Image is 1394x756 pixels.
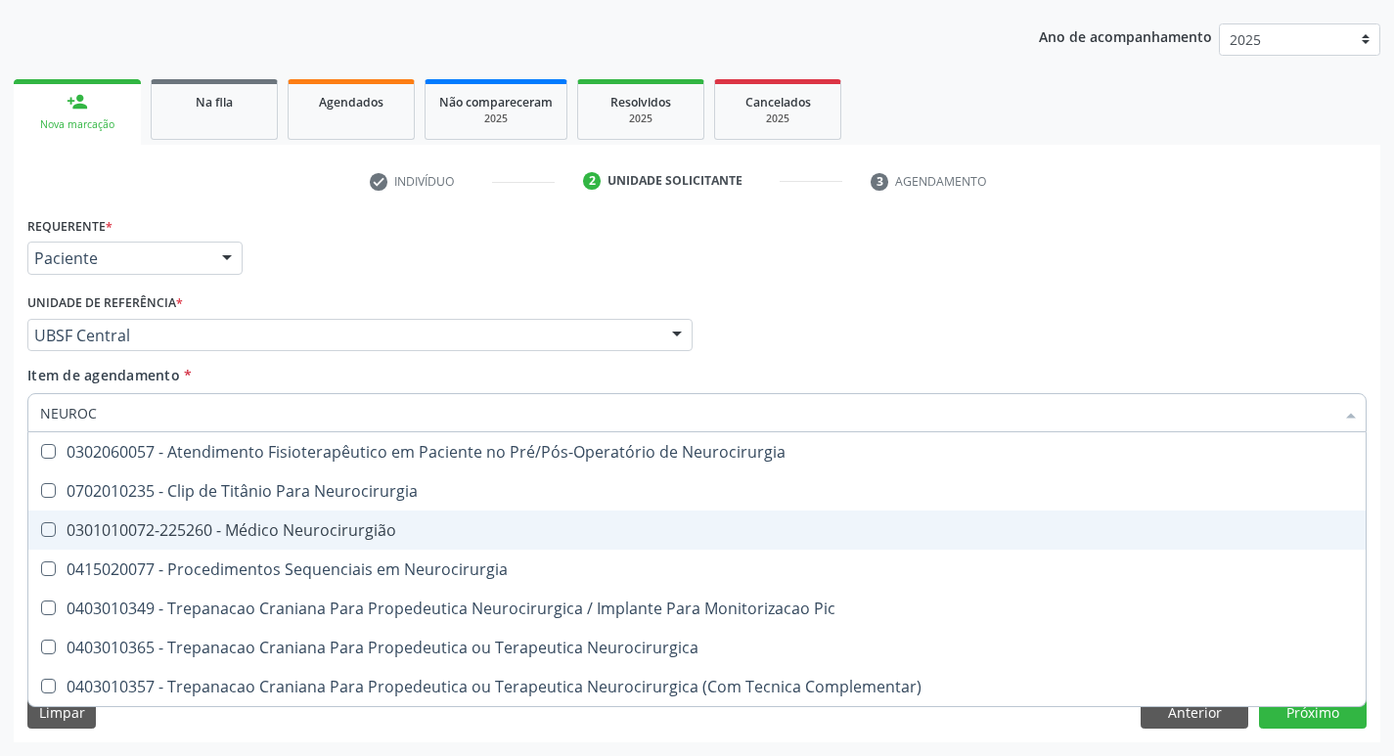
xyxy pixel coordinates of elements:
p: Ano de acompanhamento [1039,23,1212,48]
span: Agendados [319,94,383,111]
button: Anterior [1141,695,1248,729]
span: Paciente [34,248,202,268]
div: Unidade solicitante [607,172,742,190]
div: 2025 [592,111,690,126]
span: Não compareceram [439,94,553,111]
input: Buscar por procedimentos [40,393,1334,432]
label: Unidade de referência [27,289,183,319]
span: Cancelados [745,94,811,111]
span: Resolvidos [610,94,671,111]
div: 2 [583,172,601,190]
span: Na fila [196,94,233,111]
div: person_add [67,91,88,112]
label: Requerente [27,211,112,242]
div: 0702010235 - Clip de Titânio Para Neurocirurgia [40,483,1354,499]
div: Nova marcação [27,117,127,132]
div: 2025 [439,111,553,126]
div: 0415020077 - Procedimentos Sequenciais em Neurocirurgia [40,561,1354,577]
div: 0403010349 - Trepanacao Craniana Para Propedeutica Neurocirurgica / Implante Para Monitorizacao Pic [40,600,1354,616]
div: 0301010072-225260 - Médico Neurocirurgião [40,522,1354,538]
button: Limpar [27,695,96,729]
span: Item de agendamento [27,366,180,384]
button: Próximo [1259,695,1367,729]
div: 0403010357 - Trepanacao Craniana Para Propedeutica ou Terapeutica Neurocirurgica (Com Tecnica Com... [40,679,1354,694]
div: 2025 [729,111,827,126]
div: 0403010365 - Trepanacao Craniana Para Propedeutica ou Terapeutica Neurocirurgica [40,640,1354,655]
span: UBSF Central [34,326,652,345]
div: 0302060057 - Atendimento Fisioterapêutico em Paciente no Pré/Pós-Operatório de Neurocirurgia [40,444,1354,460]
